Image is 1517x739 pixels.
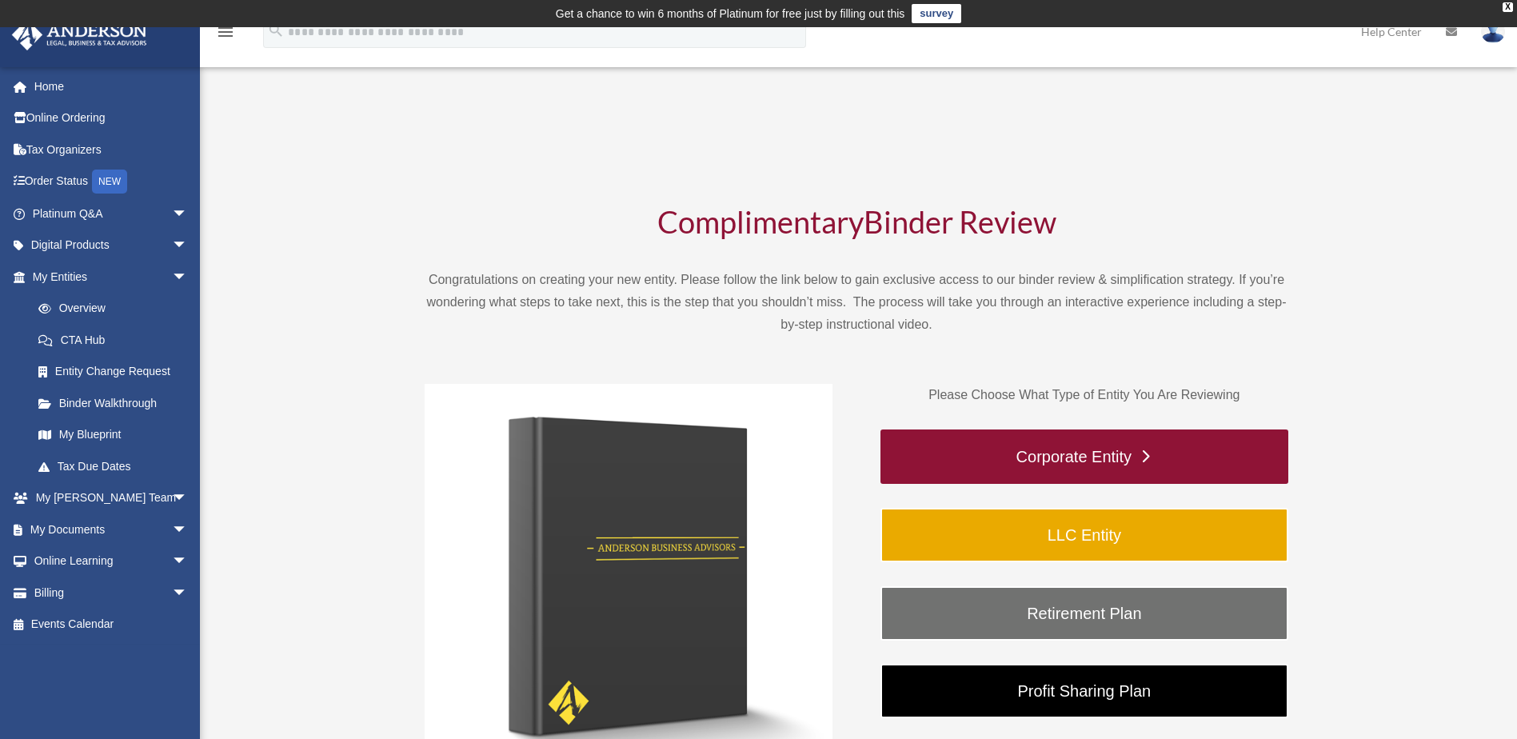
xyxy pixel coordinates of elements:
a: Home [11,70,212,102]
a: Platinum Q&Aarrow_drop_down [11,198,212,230]
img: Anderson Advisors Platinum Portal [7,19,152,50]
a: Order StatusNEW [11,166,212,198]
span: arrow_drop_down [172,577,204,609]
div: NEW [92,170,127,194]
span: arrow_drop_down [172,513,204,546]
a: My [PERSON_NAME] Teamarrow_drop_down [11,482,212,514]
a: Overview [22,293,212,325]
p: Please Choose What Type of Entity You Are Reviewing [880,384,1288,406]
a: CTA Hub [22,324,212,356]
a: Profit Sharing Plan [880,664,1288,718]
span: arrow_drop_down [172,198,204,230]
a: Events Calendar [11,609,212,641]
a: Tax Organizers [11,134,212,166]
a: Digital Productsarrow_drop_down [11,230,212,262]
a: My Blueprint [22,419,212,451]
a: LLC Entity [880,508,1288,562]
a: menu [216,28,235,42]
a: Binder Walkthrough [22,387,204,419]
span: arrow_drop_down [172,230,204,262]
i: search [267,22,285,39]
i: menu [216,22,235,42]
a: Billingarrow_drop_down [11,577,212,609]
a: My Documentsarrow_drop_down [11,513,212,545]
span: Complimentary [657,203,864,240]
a: Online Learningarrow_drop_down [11,545,212,577]
span: arrow_drop_down [172,482,204,515]
span: arrow_drop_down [172,545,204,578]
span: arrow_drop_down [172,261,204,294]
span: Binder Review [864,203,1056,240]
img: User Pic [1481,20,1505,43]
a: survey [912,4,961,23]
a: My Entitiesarrow_drop_down [11,261,212,293]
div: close [1503,2,1513,12]
a: Tax Due Dates [22,450,212,482]
p: Congratulations on creating your new entity. Please follow the link below to gain exclusive acces... [425,269,1288,336]
a: Online Ordering [11,102,212,134]
a: Retirement Plan [880,586,1288,641]
a: Entity Change Request [22,356,212,388]
a: Corporate Entity [880,429,1288,484]
div: Get a chance to win 6 months of Platinum for free just by filling out this [556,4,905,23]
